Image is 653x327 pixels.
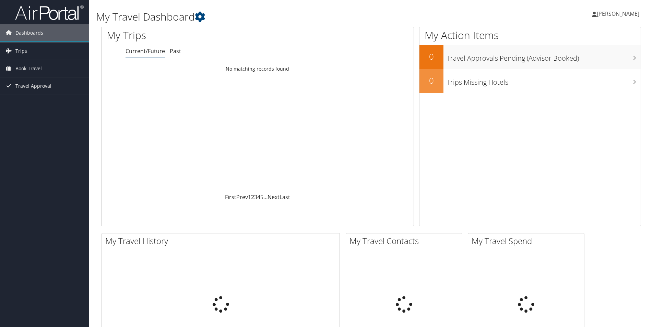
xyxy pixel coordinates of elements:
[105,235,340,247] h2: My Travel History
[15,77,51,95] span: Travel Approval
[107,28,278,43] h1: My Trips
[263,193,268,201] span: …
[597,10,639,17] span: [PERSON_NAME]
[419,51,443,62] h2: 0
[419,69,641,93] a: 0Trips Missing Hotels
[280,193,290,201] a: Last
[349,235,462,247] h2: My Travel Contacts
[15,60,42,77] span: Book Travel
[472,235,584,247] h2: My Travel Spend
[96,10,463,24] h1: My Travel Dashboard
[260,193,263,201] a: 5
[126,47,165,55] a: Current/Future
[248,193,251,201] a: 1
[447,74,641,87] h3: Trips Missing Hotels
[257,193,260,201] a: 4
[15,24,43,41] span: Dashboards
[419,75,443,86] h2: 0
[170,47,181,55] a: Past
[268,193,280,201] a: Next
[251,193,254,201] a: 2
[419,45,641,69] a: 0Travel Approvals Pending (Advisor Booked)
[254,193,257,201] a: 3
[592,3,646,24] a: [PERSON_NAME]
[225,193,236,201] a: First
[15,4,84,21] img: airportal-logo.png
[102,63,414,75] td: No matching records found
[447,50,641,63] h3: Travel Approvals Pending (Advisor Booked)
[236,193,248,201] a: Prev
[419,28,641,43] h1: My Action Items
[15,43,27,60] span: Trips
